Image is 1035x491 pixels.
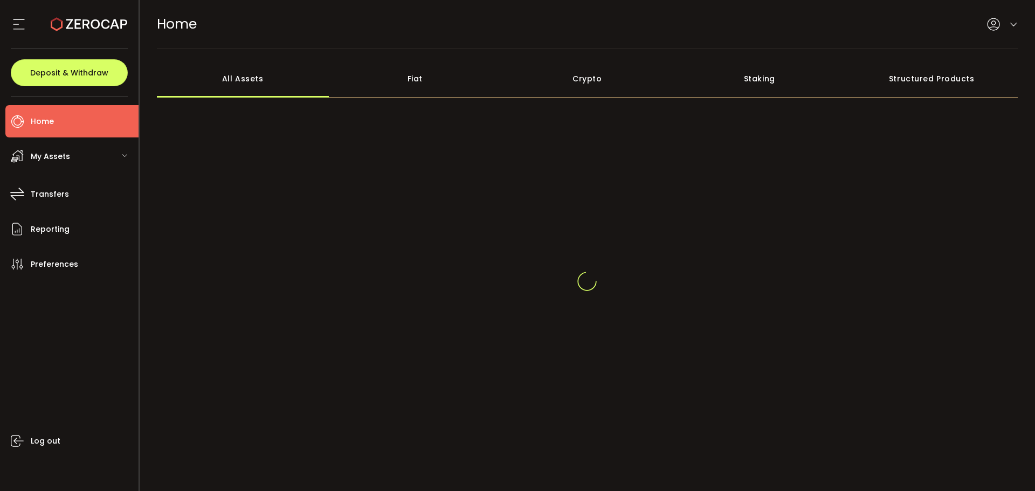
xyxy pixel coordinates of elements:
[31,114,54,129] span: Home
[31,222,70,237] span: Reporting
[157,60,329,98] div: All Assets
[31,433,60,449] span: Log out
[329,60,501,98] div: Fiat
[30,69,108,77] span: Deposit & Withdraw
[31,149,70,164] span: My Assets
[501,60,674,98] div: Crypto
[157,15,197,33] span: Home
[846,60,1018,98] div: Structured Products
[11,59,128,86] button: Deposit & Withdraw
[31,257,78,272] span: Preferences
[31,186,69,202] span: Transfers
[673,60,846,98] div: Staking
